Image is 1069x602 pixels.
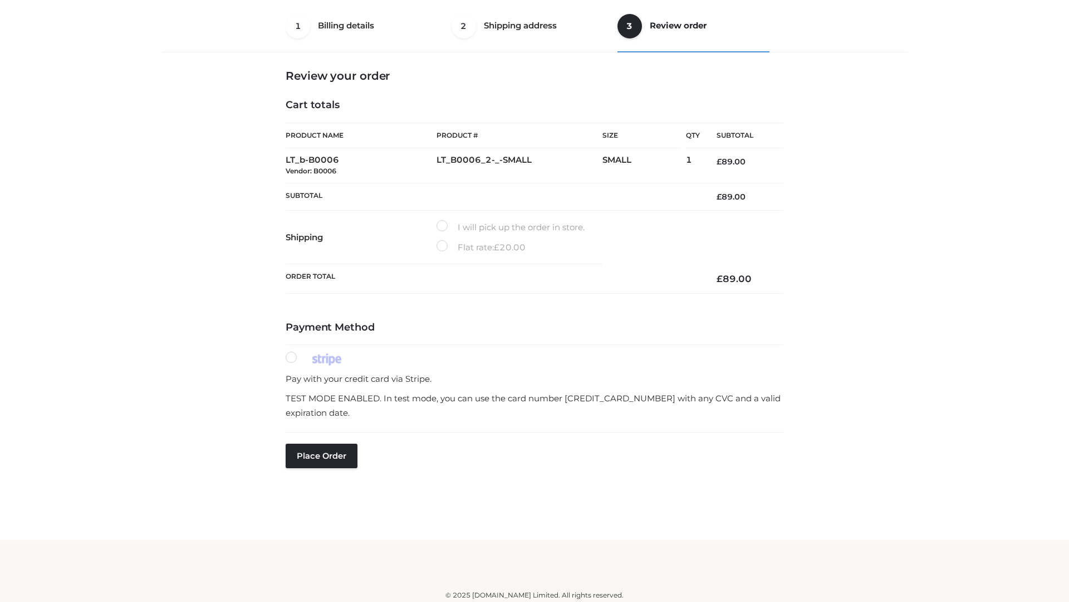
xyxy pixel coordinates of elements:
div: © 2025 [DOMAIN_NAME] Limited. All rights reserved. [165,590,904,601]
bdi: 89.00 [717,192,746,202]
bdi: 20.00 [494,242,526,253]
span: £ [717,157,722,167]
h4: Payment Method [286,322,783,334]
bdi: 89.00 [717,157,746,167]
label: I will pick up the order in store. [437,220,585,235]
td: 1 [686,148,700,183]
span: £ [717,273,723,284]
td: LT_b-B0006 [286,148,437,183]
th: Shipping [286,211,437,264]
p: TEST MODE ENABLED. In test mode, you can use the card number [CREDIT_CARD_NUMBER] with any CVC an... [286,391,783,420]
th: Subtotal [700,123,783,148]
span: £ [494,242,499,253]
th: Size [602,123,680,148]
h4: Cart totals [286,99,783,111]
th: Product Name [286,123,437,148]
button: Place order [286,444,357,468]
h3: Review your order [286,69,783,82]
th: Subtotal [286,183,700,210]
th: Product # [437,123,602,148]
p: Pay with your credit card via Stripe. [286,372,783,386]
label: Flat rate: [437,240,526,255]
small: Vendor: B0006 [286,167,336,175]
bdi: 89.00 [717,273,752,284]
span: £ [717,192,722,202]
th: Order Total [286,264,700,294]
td: SMALL [602,148,686,183]
th: Qty [686,123,700,148]
td: LT_B0006_2-_-SMALL [437,148,602,183]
